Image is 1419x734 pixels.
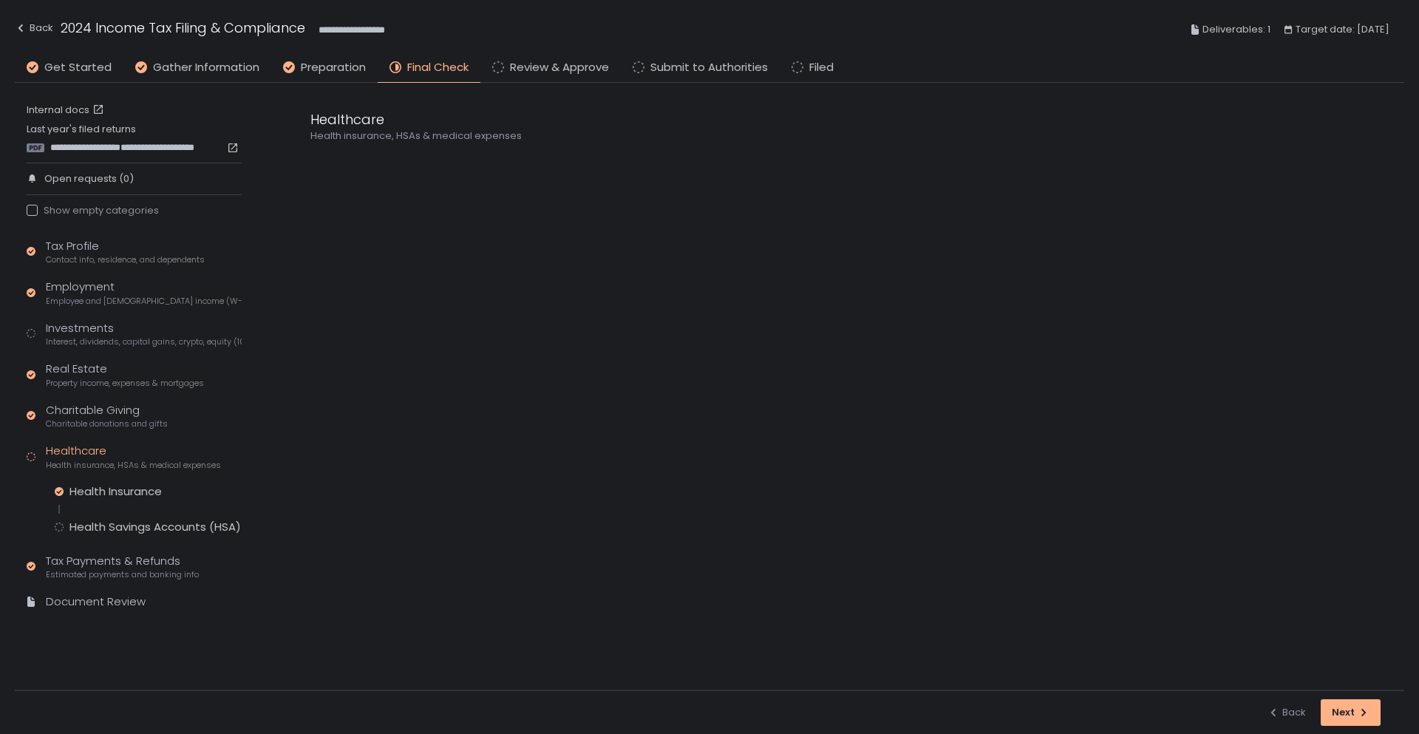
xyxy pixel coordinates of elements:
[46,320,242,348] div: Investments
[46,553,199,581] div: Tax Payments & Refunds
[46,418,168,429] span: Charitable donations and gifts
[809,59,834,76] span: Filed
[69,520,241,534] div: Health Savings Accounts (HSA)
[46,569,199,580] span: Estimated payments and banking info
[650,59,768,76] span: Submit to Authorities
[46,296,242,307] span: Employee and [DEMOGRAPHIC_DATA] income (W-2s)
[1332,706,1369,719] div: Next
[15,19,53,37] div: Back
[407,59,469,76] span: Final Check
[1202,21,1270,38] span: Deliverables: 1
[69,484,162,499] div: Health Insurance
[510,59,609,76] span: Review & Approve
[310,109,1020,129] div: Healthcare
[46,460,221,471] span: Health insurance, HSAs & medical expenses
[27,103,107,117] a: Internal docs
[46,238,205,266] div: Tax Profile
[1321,699,1381,726] button: Next
[1267,699,1306,726] button: Back
[46,402,168,430] div: Charitable Giving
[46,336,242,347] span: Interest, dividends, capital gains, crypto, equity (1099s, K-1s)
[46,279,242,307] div: Employment
[44,59,112,76] span: Get Started
[153,59,259,76] span: Gather Information
[15,18,53,42] button: Back
[310,129,1020,143] div: Health insurance, HSAs & medical expenses
[46,254,205,265] span: Contact info, residence, and dependents
[44,172,134,186] span: Open requests (0)
[46,443,221,471] div: Healthcare
[46,378,204,389] span: Property income, expenses & mortgages
[27,123,242,154] div: Last year's filed returns
[46,594,146,611] div: Document Review
[61,18,305,38] h1: 2024 Income Tax Filing & Compliance
[46,361,204,389] div: Real Estate
[1267,706,1306,719] div: Back
[1296,21,1389,38] span: Target date: [DATE]
[301,59,366,76] span: Preparation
